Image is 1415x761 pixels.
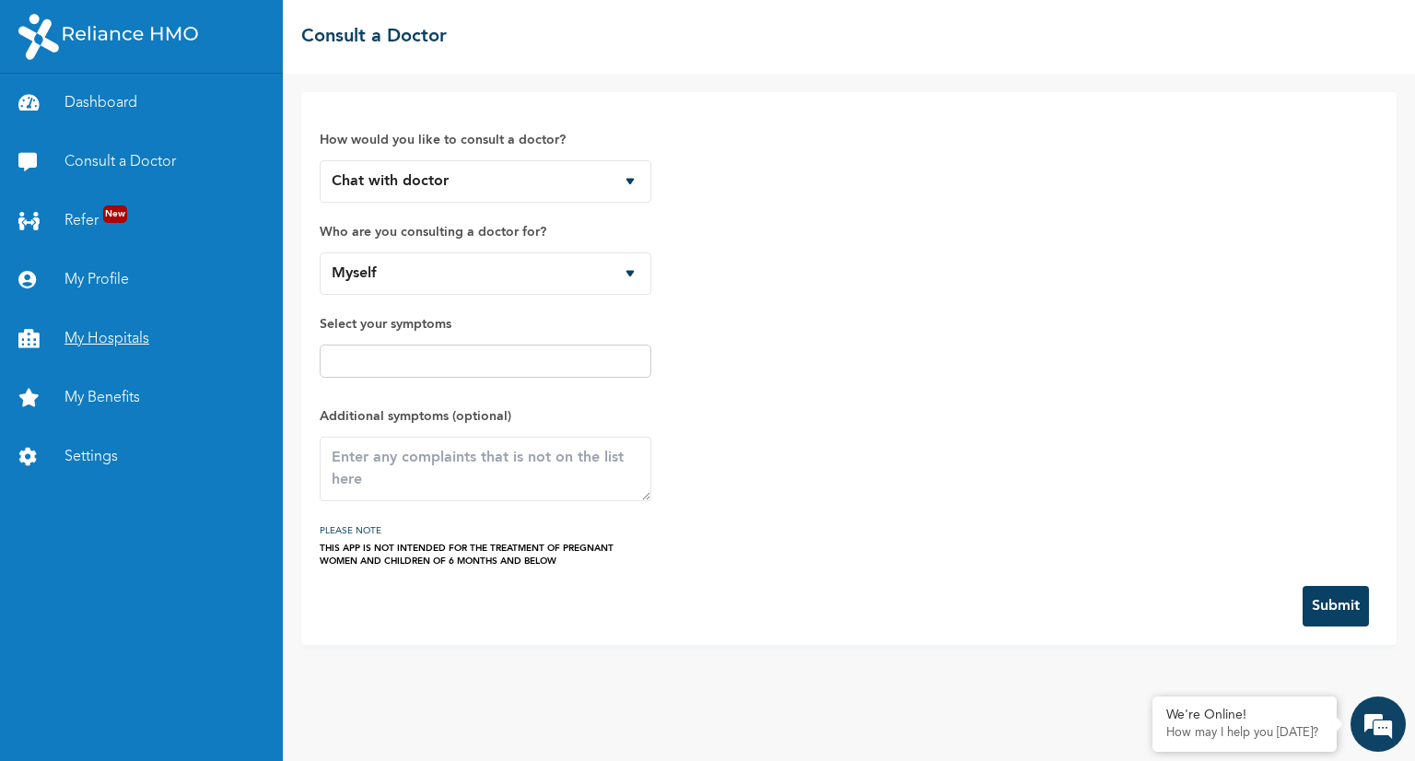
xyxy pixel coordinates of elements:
div: We're Online! [1166,708,1323,723]
p: How may I help you today? [1166,726,1323,741]
label: Select your symptoms [320,313,651,335]
h2: Consult a Doctor [301,23,447,51]
span: Conversation [9,657,181,670]
textarea: Type your message and hit 'Enter' [9,560,351,625]
div: Minimize live chat window [302,9,346,53]
h3: PLEASE NOTE [320,520,651,542]
div: Chat with us now [96,103,310,127]
img: d_794563401_company_1708531726252_794563401 [34,92,75,138]
div: FAQs [181,625,352,682]
img: RelianceHMO's Logo [18,14,198,60]
button: Submit [1303,586,1369,626]
label: How would you like to consult a doctor? [320,129,651,151]
label: Additional symptoms (optional) [320,405,651,427]
span: We're online! [107,261,254,447]
label: Who are you consulting a doctor for? [320,221,651,243]
div: THIS APP IS NOT INTENDED FOR THE TREATMENT OF PREGNANT WOMEN AND CHILDREN OF 6 MONTHS AND BELOW [320,542,651,568]
span: New [103,205,127,223]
